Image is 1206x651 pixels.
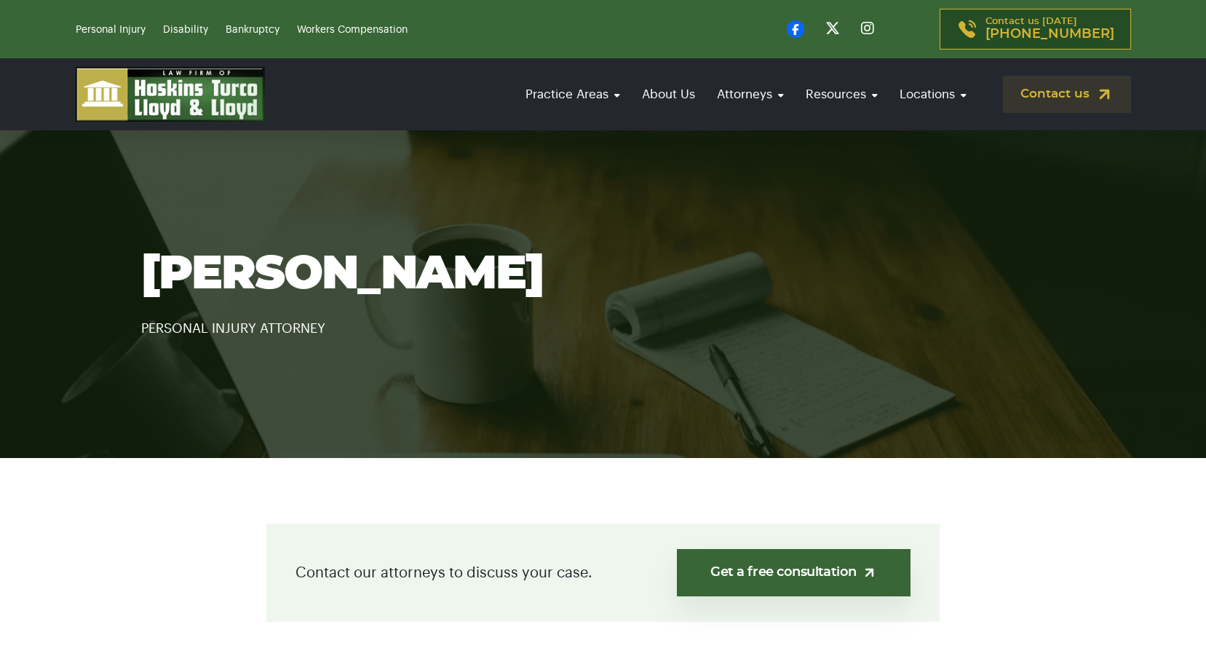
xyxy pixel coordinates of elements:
[677,549,911,596] a: Get a free consultation
[76,25,146,35] a: Personal Injury
[710,74,791,115] a: Attorneys
[297,25,408,35] a: Workers Compensation
[518,74,627,115] a: Practice Areas
[226,25,279,35] a: Bankruptcy
[940,9,1131,50] a: Contact us [DATE][PHONE_NUMBER]
[862,565,877,580] img: arrow-up-right-light.svg
[985,27,1114,42] span: [PHONE_NUMBER]
[1003,76,1131,113] a: Contact us
[163,25,208,35] a: Disability
[635,74,702,115] a: About Us
[892,74,974,115] a: Locations
[141,249,1066,300] h1: [PERSON_NAME]
[985,17,1114,42] p: Contact us [DATE]
[266,524,940,622] div: Contact our attorneys to discuss your case.
[76,67,265,122] img: logo
[141,322,325,335] span: PERSONAL INJURY ATTORNEY
[798,74,885,115] a: Resources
